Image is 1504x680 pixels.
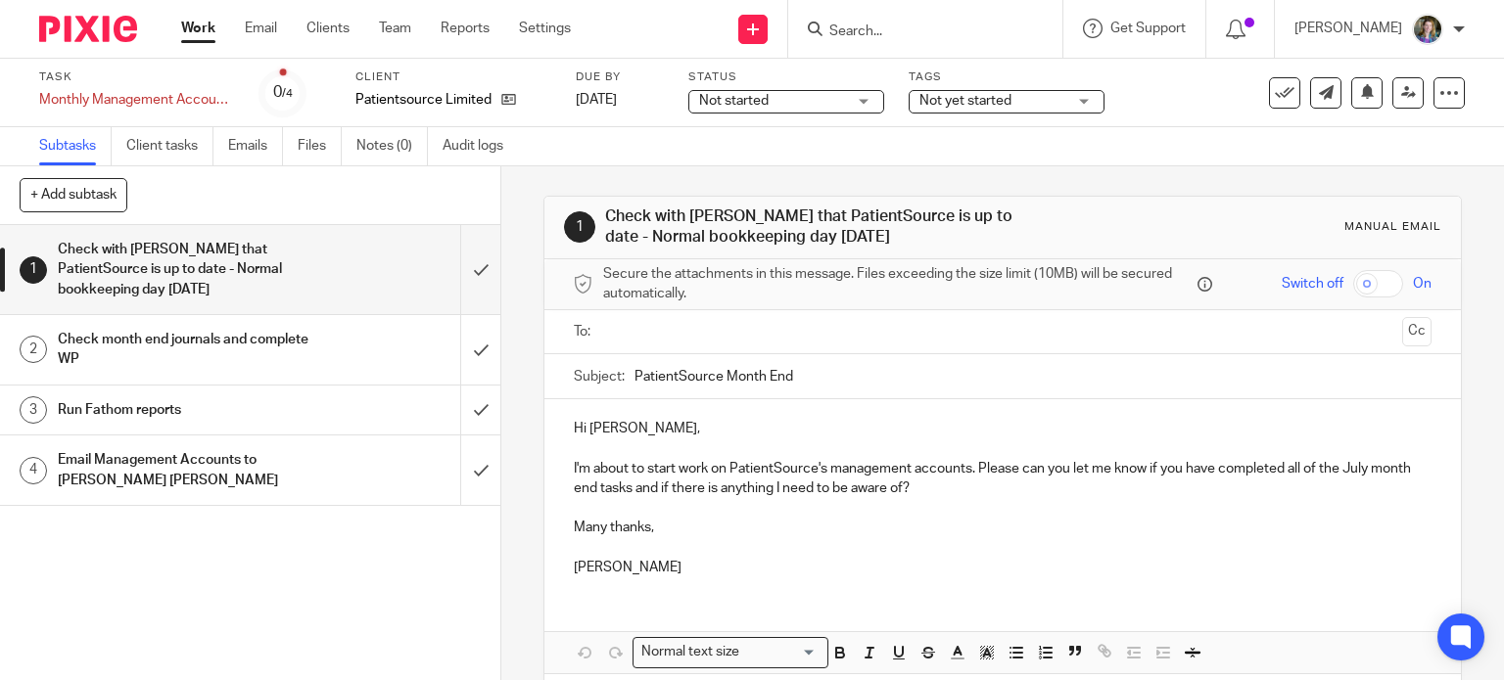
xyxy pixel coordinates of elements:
[519,19,571,38] a: Settings
[245,19,277,38] a: Email
[688,69,884,85] label: Status
[574,367,625,386] label: Subject:
[746,642,817,662] input: Search for option
[1282,274,1343,294] span: Switch off
[605,206,1044,249] h1: Check with [PERSON_NAME] that PatientSource is up to date - Normal bookkeeping day [DATE]
[443,127,518,165] a: Audit logs
[39,16,137,42] img: Pixie
[574,558,1433,577] p: [PERSON_NAME]
[58,395,313,425] h1: Run Fathom reports
[20,178,127,211] button: + Add subtask
[827,23,1004,41] input: Search
[574,419,1433,438] p: Hi [PERSON_NAME],
[228,127,283,165] a: Emails
[306,19,350,38] a: Clients
[273,81,293,104] div: 0
[1402,317,1432,346] button: Cc
[576,69,664,85] label: Due by
[699,94,769,108] span: Not started
[356,127,428,165] a: Notes (0)
[633,637,828,667] div: Search for option
[441,19,490,38] a: Reports
[574,459,1433,499] p: I'm about to start work on PatientSource's management accounts. Please can you let me know if you...
[909,69,1104,85] label: Tags
[576,93,617,107] span: [DATE]
[574,322,595,341] label: To:
[355,69,551,85] label: Client
[20,256,47,284] div: 1
[298,127,342,165] a: Files
[1344,219,1441,235] div: Manual email
[39,127,112,165] a: Subtasks
[1294,19,1402,38] p: [PERSON_NAME]
[637,642,744,662] span: Normal text size
[39,90,235,110] div: Monthly Management Accounts - PatientSource
[20,457,47,484] div: 4
[1413,274,1432,294] span: On
[39,69,235,85] label: Task
[282,88,293,99] small: /4
[919,94,1011,108] span: Not yet started
[58,235,313,304] h1: Check with [PERSON_NAME] that PatientSource is up to date - Normal bookkeeping day [DATE]
[58,445,313,495] h1: Email Management Accounts to [PERSON_NAME] [PERSON_NAME]
[564,211,595,243] div: 1
[126,127,213,165] a: Client tasks
[58,325,313,375] h1: Check month end journals and complete WP
[355,90,492,110] p: Patientsource Limited
[20,336,47,363] div: 2
[1110,22,1186,35] span: Get Support
[181,19,215,38] a: Work
[20,396,47,424] div: 3
[1412,14,1443,45] img: 1530183611242%20(1).jpg
[574,518,1433,537] p: Many thanks,
[379,19,411,38] a: Team
[603,264,1194,304] span: Secure the attachments in this message. Files exceeding the size limit (10MB) will be secured aut...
